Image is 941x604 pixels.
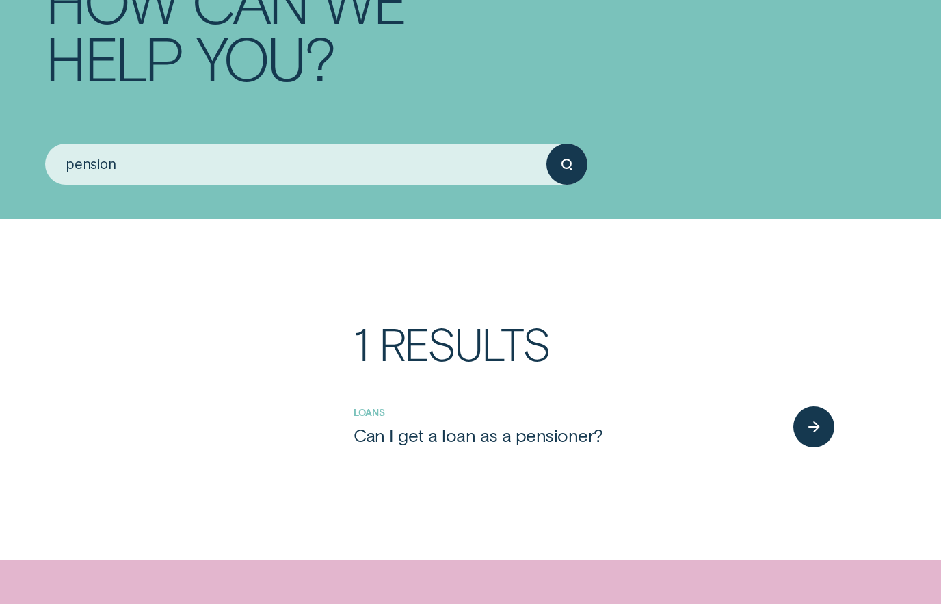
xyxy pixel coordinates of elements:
div: you? [196,29,334,86]
a: Loans [354,406,384,418]
input: Search for anything... [45,144,546,185]
a: Can I get a loan as a pensioner? [354,424,784,447]
div: help [45,29,182,86]
div: Can I get a loan as a pensioner? [354,424,602,447]
button: Submit your search query. [546,144,587,185]
h3: 1 Results [354,321,834,396]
